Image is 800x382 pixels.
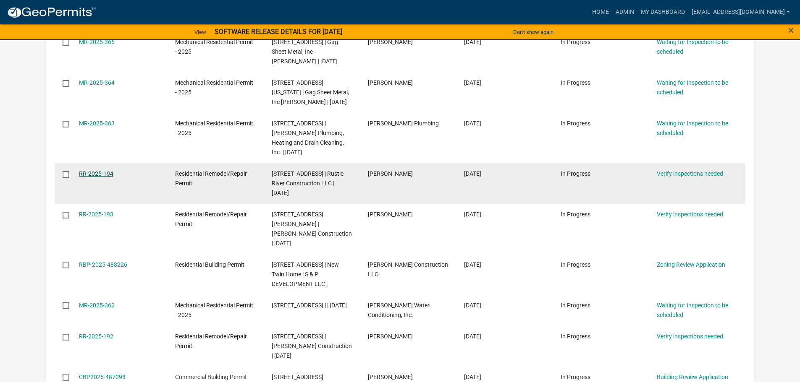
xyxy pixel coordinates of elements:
span: 10/06/2025 [464,79,481,86]
span: 1260 2ND ST N | Gag Sheet Metal, Inc Daniele Sharits | 10/07/2025 [272,39,338,65]
a: [EMAIL_ADDRESS][DOMAIN_NAME] [688,4,793,20]
span: Residential Building Permit [175,261,244,268]
span: In Progress [561,170,590,177]
span: Al Poehler Construction LLC [368,261,448,278]
strong: SOFTWARE RELEASE DETAILS FOR [DATE] [215,28,342,36]
a: MR-2025-363 [79,120,115,127]
span: 10/03/2025 [464,333,481,340]
span: In Progress [561,39,590,45]
span: Residential Remodel/Repair Permit [175,170,247,187]
span: Johanneck Water Conditioning, Inc. [368,302,430,318]
a: MR-2025-366 [79,39,115,45]
a: RR-2025-194 [79,170,113,177]
a: Zoning Review Application [657,261,725,268]
a: Waiting for Inspection to be scheduled [657,120,728,136]
span: Schultz Plumbing [368,120,439,127]
span: 10/03/2025 [464,302,481,309]
span: In Progress [561,302,590,309]
button: Close [788,25,794,35]
span: In Progress [561,374,590,380]
a: CBP2025-487098 [79,374,126,380]
span: In Progress [561,211,590,218]
span: In Progress [561,79,590,86]
a: Waiting for Inspection to be scheduled [657,302,728,318]
button: Don't show again [510,25,557,39]
span: Ashley Swenson [368,374,413,380]
span: 605 STATE ST N | | 10/01/2025 [272,302,347,309]
span: Mechanical Residential Permit - 2025 [175,79,253,96]
a: Building Review Application [657,374,728,380]
span: Mechanical Residential Permit - 2025 [175,302,253,318]
span: 10/05/2025 [464,261,481,268]
span: Residential Remodel/Repair Permit [175,333,247,349]
a: Waiting for Inspection to be scheduled [657,79,728,96]
a: RR-2025-192 [79,333,113,340]
span: 10/07/2025 [464,39,481,45]
span: 719 23RD ST N | Schultz Plumbing, Heating and Drain Cleaning, Inc. | 10/06/2025 [272,120,344,155]
a: View [191,25,210,39]
span: Daniele Sharits [368,39,413,45]
span: 302 HIGHLAND AVE S | Rustic River Construction LLC | 10/07/2025 [272,170,344,196]
a: MR-2025-364 [79,79,115,86]
a: My Dashboard [637,4,688,20]
span: Tim [368,333,413,340]
a: MR-2025-362 [79,302,115,309]
span: 10/02/2025 [464,374,481,380]
a: RBP-2025-488226 [79,261,127,268]
span: Tim [368,211,413,218]
span: 10/06/2025 [464,120,481,127]
span: 104 WASHINGTON ST S | Gag Sheet Metal, Inc Daniele Sharits | 10/06/2025 [272,79,349,105]
a: Verify inspections needed [657,170,723,177]
a: Verify inspections needed [657,333,723,340]
a: Home [589,4,612,20]
span: 217 STATE ST S | Tim Abraham Construction | 10/03/2025 [272,333,352,359]
span: In Progress [561,333,590,340]
span: 10/06/2025 [464,211,481,218]
span: Residential Remodel/Repair Permit [175,211,247,227]
span: In Progress [561,261,590,268]
span: 523 PAYNE ST N | Tim Abraham Construction | 10/06/2025 [272,211,352,246]
span: In Progress [561,120,590,127]
span: × [788,24,794,36]
span: 673 WARAJU AVE | New Twin Home | S & P DEVELOPMENT LLC | [272,261,339,287]
span: 10/06/2025 [464,170,481,177]
span: Tim Leskey [368,170,413,177]
a: Verify inspections needed [657,211,723,218]
a: Admin [612,4,637,20]
span: Commercial Building Permit [175,374,247,380]
span: Mechanical Residential Permit - 2025 [175,120,253,136]
a: RR-2025-193 [79,211,113,218]
span: Daniele Sharits [368,79,413,86]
